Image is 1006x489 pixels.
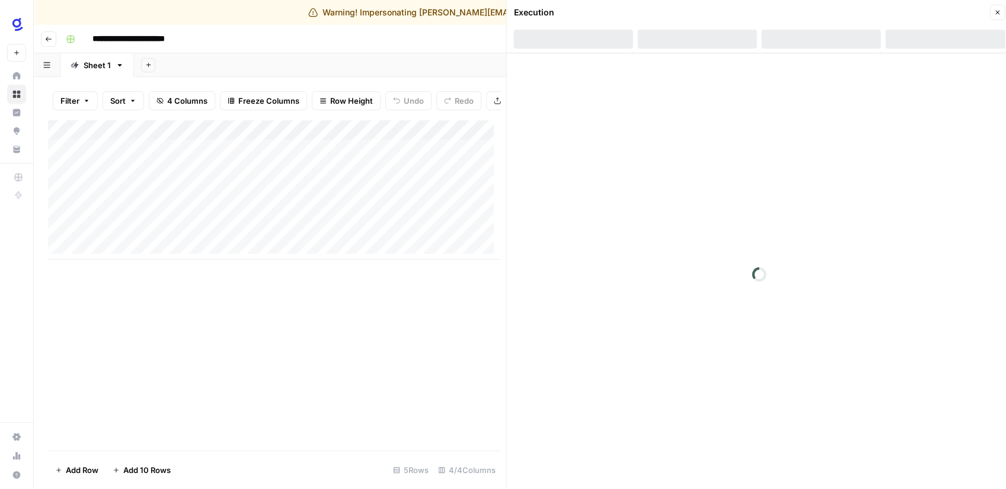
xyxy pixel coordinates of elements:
span: Freeze Columns [238,95,299,107]
span: Sort [110,95,126,107]
span: Add 10 Rows [123,464,171,476]
div: Warning! Impersonating [PERSON_NAME][EMAIL_ADDRESS][PERSON_NAME][DOMAIN_NAME] [308,7,698,18]
span: Filter [60,95,79,107]
button: Workspace: Glean SEO Ops [7,9,26,39]
a: Sheet 1 [60,53,134,77]
button: Sort [103,91,144,110]
div: 5 Rows [388,461,433,480]
button: Filter [53,91,98,110]
a: Insights [7,103,26,122]
button: Undo [385,91,432,110]
span: Undo [404,95,424,107]
button: Help + Support [7,465,26,484]
a: Your Data [7,140,26,159]
a: Opportunities [7,122,26,140]
a: Browse [7,85,26,104]
span: Redo [455,95,474,107]
a: Usage [7,446,26,465]
button: Add Row [48,461,106,480]
button: 4 Columns [149,91,215,110]
span: 4 Columns [167,95,207,107]
button: Add 10 Rows [106,461,178,480]
div: 4/4 Columns [433,461,500,480]
div: Execution [514,7,554,18]
img: Glean SEO Ops Logo [7,14,28,35]
a: Home [7,66,26,85]
div: Sheet 1 [84,59,111,71]
button: Row Height [312,91,381,110]
button: Redo [436,91,481,110]
a: Settings [7,427,26,446]
button: Freeze Columns [220,91,307,110]
span: Add Row [66,464,98,476]
span: Row Height [330,95,373,107]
